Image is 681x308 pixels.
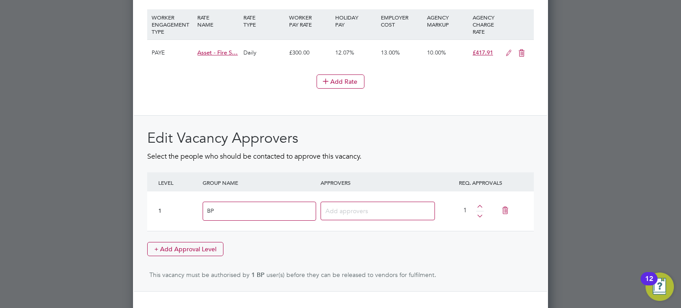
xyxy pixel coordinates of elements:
span: user(s) before they can be released to vendors for fulfilment. [266,271,436,279]
strong: 1 BP [251,271,265,279]
div: WORKER ENGAGEMENT TYPE [149,9,195,39]
div: GROUP NAME [200,172,318,193]
div: HOLIDAY PAY [333,9,379,32]
span: 10.00% [427,49,446,56]
h2: Edit Vacancy Approvers [147,129,534,148]
button: Add Rate [317,74,364,89]
span: Asset - Fire S… [197,49,238,56]
div: PAYE [149,40,195,66]
span: This vacancy must be authorised by [149,271,250,279]
div: APPROVERS [318,172,436,193]
div: RATE TYPE [241,9,287,32]
div: 1 [158,207,198,215]
span: 13.00% [381,49,400,56]
div: Daily [241,40,287,66]
button: Open Resource Center, 12 new notifications [646,273,674,301]
div: 12 [645,279,653,290]
input: Add approvers [325,205,423,216]
div: LEVEL [156,172,200,193]
div: REQ. APPROVALS [436,172,525,193]
div: RATE NAME [195,9,241,32]
span: £417.91 [473,49,493,56]
div: AGENCY MARKUP [425,9,470,32]
div: WORKER PAY RATE [287,9,333,32]
div: AGENCY CHARGE RATE [470,9,501,39]
div: £300.00 [287,40,333,66]
button: + Add Approval Level [147,242,223,256]
div: EMPLOYER COST [379,9,424,32]
span: 12.07% [335,49,354,56]
span: Select the people who should be contacted to approve this vacancy. [147,152,361,161]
